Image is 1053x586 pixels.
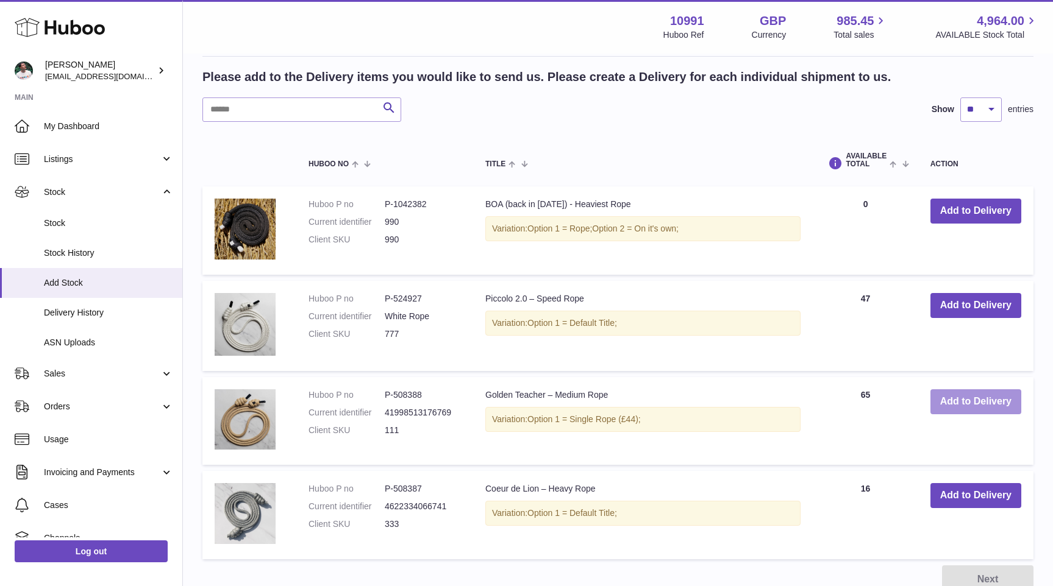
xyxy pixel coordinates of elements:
[45,59,155,82] div: [PERSON_NAME]
[44,277,173,289] span: Add Stock
[309,199,385,210] dt: Huboo P no
[15,62,33,80] img: timshieff@gmail.com
[44,186,160,198] span: Stock
[44,217,173,229] span: Stock
[930,483,1021,508] button: Add to Delivery
[45,71,179,81] span: [EMAIL_ADDRESS][DOMAIN_NAME]
[527,414,641,424] span: Option 1 = Single Rope (£44);
[15,540,168,562] a: Log out
[473,186,813,275] td: BOA (back in [DATE]) - Heaviest Rope
[385,199,461,210] dd: P-1042382
[309,328,385,340] dt: Client SKU
[1008,104,1033,115] span: entries
[385,389,461,401] dd: P-508388
[833,13,888,41] a: 985.45 Total sales
[44,247,173,259] span: Stock History
[385,501,461,512] dd: 4622334066741
[215,199,276,259] img: BOA (back in 2025) - Heaviest Rope
[935,29,1038,41] span: AVAILABLE Stock Total
[44,154,160,165] span: Listings
[309,483,385,495] dt: Huboo P no
[44,368,160,379] span: Sales
[813,377,918,465] td: 65
[930,293,1021,318] button: Add to Delivery
[309,160,349,168] span: Huboo no
[837,13,874,29] span: 985.45
[485,407,801,432] div: Variation:
[385,216,461,228] dd: 990
[44,121,173,132] span: My Dashboard
[309,407,385,418] dt: Current identifier
[309,501,385,512] dt: Current identifier
[846,152,887,168] span: AVAILABLE Total
[44,337,173,348] span: ASN Uploads
[473,471,813,559] td: Coeur de Lion – Heavy Rope
[527,318,617,328] span: Option 1 = Default Title;
[215,483,276,544] img: Coeur de Lion – Heavy Rope
[309,216,385,228] dt: Current identifier
[309,234,385,245] dt: Client SKU
[813,186,918,275] td: 0
[935,13,1038,41] a: 4,964.00 AVAILABLE Stock Total
[833,29,888,41] span: Total sales
[385,234,461,245] dd: 990
[385,328,461,340] dd: 777
[44,467,160,478] span: Invoicing and Payments
[670,13,704,29] strong: 10991
[485,501,801,526] div: Variation:
[215,389,276,450] img: Golden Teacher – Medium Rope
[44,401,160,412] span: Orders
[752,29,787,41] div: Currency
[932,104,954,115] label: Show
[592,224,679,233] span: Option 2 = On it's own;
[977,13,1024,29] span: 4,964.00
[813,281,918,371] td: 47
[473,281,813,371] td: Piccolo 2.0 – Speed Rope
[385,483,461,495] dd: P-508387
[930,199,1021,224] button: Add to Delivery
[473,377,813,465] td: Golden Teacher – Medium Rope
[485,216,801,241] div: Variation:
[44,434,173,445] span: Usage
[385,407,461,418] dd: 41998513176769
[309,389,385,401] dt: Huboo P no
[44,307,173,319] span: Delivery History
[385,293,461,305] dd: P-524927
[485,311,801,336] div: Variation:
[930,160,1021,168] div: Action
[309,311,385,322] dt: Current identifier
[44,500,173,511] span: Cases
[930,389,1021,414] button: Add to Delivery
[527,224,592,233] span: Option 1 = Rope;
[385,425,461,436] dd: 111
[44,532,173,544] span: Channels
[215,293,276,356] img: Piccolo 2.0 – Speed Rope
[527,508,617,518] span: Option 1 = Default Title;
[309,518,385,530] dt: Client SKU
[813,471,918,559] td: 16
[663,29,704,41] div: Huboo Ref
[309,293,385,305] dt: Huboo P no
[485,160,505,168] span: Title
[760,13,786,29] strong: GBP
[385,518,461,530] dd: 333
[309,425,385,436] dt: Client SKU
[385,311,461,322] dd: White Rope
[202,69,891,85] h2: Please add to the Delivery items you would like to send us. Please create a Delivery for each ind...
